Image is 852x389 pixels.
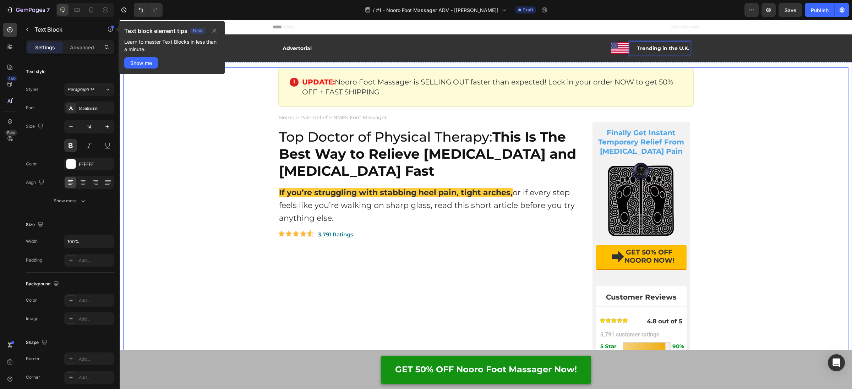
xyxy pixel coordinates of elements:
div: Add... [79,257,112,264]
span: / [373,6,375,14]
div: Font [26,105,35,111]
button: <p>GET 50% OFF&nbsp;<br>NOORO NOW!</p> [476,225,567,249]
div: Undo/Redo [134,3,163,17]
strong: UPDATE: [182,58,215,66]
div: Show more [54,197,87,204]
div: Image [26,316,38,322]
p: Home > Pain Relief > NMES Foot Massager [159,95,469,100]
button: Show more [26,194,114,207]
div: Add... [79,316,112,322]
img: 1711372965052_11.PNG [502,322,552,332]
span: Save [785,7,796,13]
p: Customer Reviews [477,273,566,281]
p: Advertorial [163,26,192,31]
div: Shape [26,338,49,347]
p: 90% [553,323,564,331]
button: Paragraph 1* [64,83,114,96]
img: 1713804880-1711367301667_info.png [170,58,179,67]
button: 7 [3,3,53,17]
img: 1714660676682_1711370022258_product.png [486,140,557,220]
p: 3,791 customer ratings [481,311,563,319]
div: Beta [5,130,17,136]
p: Nooro Foot Massager is SELLING OUT faster than expected! Lock in your order NOW to get 50% OFF + ... [182,57,562,77]
div: Size [26,122,45,131]
p: Text Block [34,25,95,34]
p: GET 50% OFF Nooro Foot Massager Now! [275,345,457,355]
img: 1711369581080_stars.png [159,210,194,217]
p: 4.8 out of 5 [527,298,563,305]
strong: This Is The Best Way to Relieve [MEDICAL_DATA] and [MEDICAL_DATA] Fast [159,109,457,159]
div: Montserrat [79,105,112,111]
div: Border [26,356,40,362]
div: Row [5,40,17,46]
div: Add... [79,297,112,304]
p: Advanced [70,44,94,51]
div: Align [26,178,46,187]
div: Size [26,220,45,230]
p: Finally Get Instant Temporary Relief From [MEDICAL_DATA] Pain [477,108,566,136]
div: Color [26,161,37,167]
p: 7 [47,6,50,14]
div: Corner [26,374,40,380]
input: Auto [65,235,114,248]
div: Open Intercom Messenger [828,354,845,371]
p: 3,791 Ratings [198,212,234,218]
img: 1713804311-1711366759829_bitmap.png [492,22,509,34]
div: Text style [26,69,45,75]
div: Add... [79,374,112,381]
div: Padding [26,257,42,263]
a: GET 50% OFF Nooro Foot Massager Now! [261,336,471,364]
div: Rich Text Editor. Editing area: main [517,25,570,32]
span: Draft [523,7,533,13]
div: Width [26,238,38,245]
strong: If you’re struggling with stabbing heel pain, tight arches, [159,168,393,177]
button: Publish [805,3,835,17]
div: Publish [811,6,829,14]
button: Save [779,3,802,17]
p: Settings [35,44,55,51]
span: #1 - Nooro Foot Massager ADV - [[PERSON_NAME]] [376,6,498,14]
span: Paragraph 1* [67,86,94,93]
div: FFFFFF [79,161,112,168]
iframe: Design area [120,20,852,389]
div: Background [26,279,60,289]
div: Add... [79,356,112,362]
div: Color [26,297,37,303]
p: Trending in the U.K. [517,26,570,31]
h2: Top Doctor of Physical Therapy: [159,108,469,160]
p: 5 Star [481,323,500,331]
p: or if every step feels like you’re walking on sharp glass, read this short article before you try... [159,166,469,205]
p: GET 50% OFF NOORO NOW! [492,229,555,245]
div: Styles [26,86,38,93]
div: 450 [7,76,17,81]
img: 1711372411314_ico_stars_2x.webp [480,298,508,303]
